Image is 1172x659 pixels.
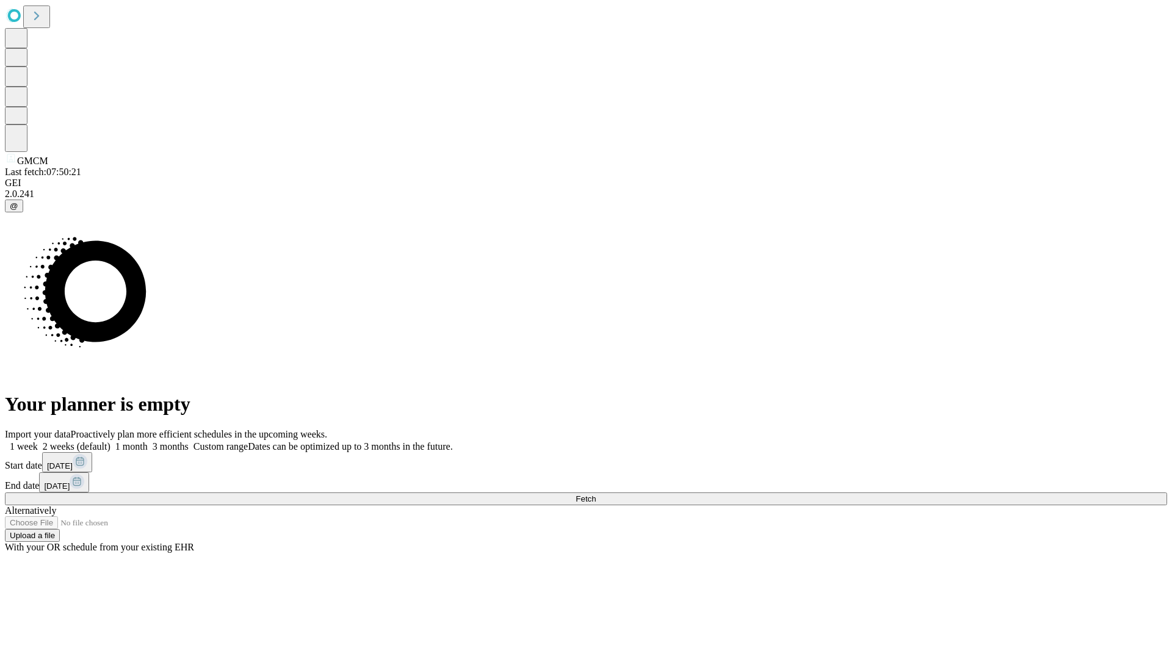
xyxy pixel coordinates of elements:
[5,542,194,552] span: With your OR schedule from your existing EHR
[5,505,56,516] span: Alternatively
[5,178,1167,189] div: GEI
[71,429,327,439] span: Proactively plan more efficient schedules in the upcoming weeks.
[5,189,1167,200] div: 2.0.241
[5,200,23,212] button: @
[10,201,18,211] span: @
[248,441,452,452] span: Dates can be optimized up to 3 months in the future.
[576,494,596,503] span: Fetch
[5,167,81,177] span: Last fetch: 07:50:21
[194,441,248,452] span: Custom range
[44,481,70,491] span: [DATE]
[10,441,38,452] span: 1 week
[5,452,1167,472] div: Start date
[47,461,73,470] span: [DATE]
[5,472,1167,492] div: End date
[5,492,1167,505] button: Fetch
[42,452,92,472] button: [DATE]
[115,441,148,452] span: 1 month
[39,472,89,492] button: [DATE]
[43,441,110,452] span: 2 weeks (default)
[5,529,60,542] button: Upload a file
[5,429,71,439] span: Import your data
[17,156,48,166] span: GMCM
[5,393,1167,416] h1: Your planner is empty
[153,441,189,452] span: 3 months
